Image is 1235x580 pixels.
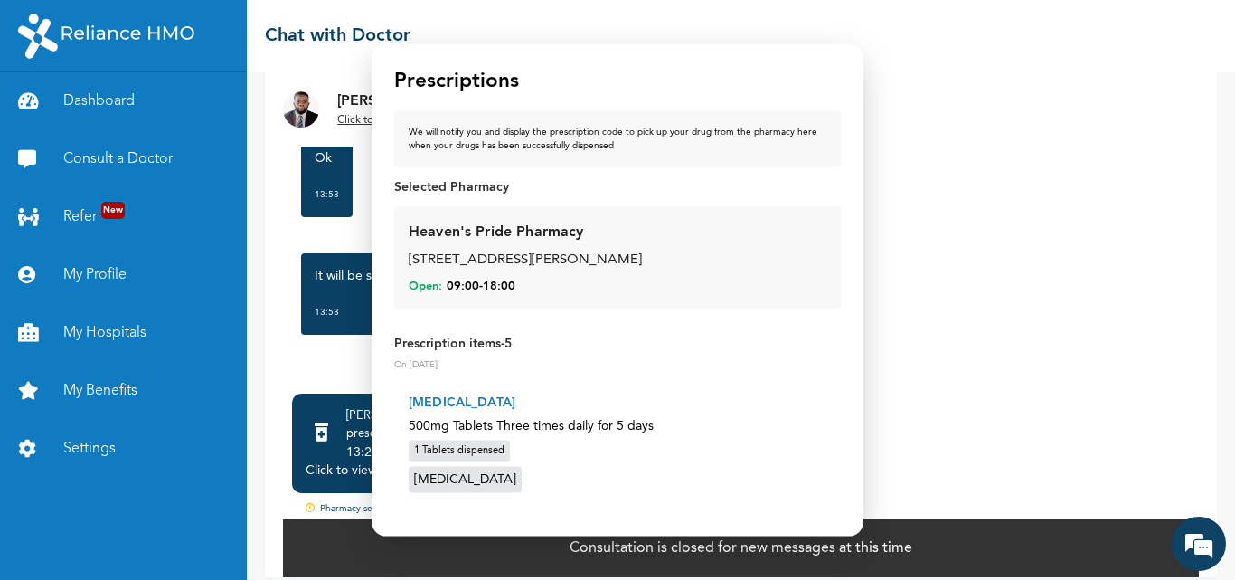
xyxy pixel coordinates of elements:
[9,517,177,530] span: Conversation
[281,422,331,442] div: 2 hours ago
[30,180,69,224] img: d_794563401_operators_776852000003600039
[94,101,304,126] div: Conversation(s)
[90,360,317,381] div: See more options
[447,278,515,294] span: 09:00 - 18:00
[90,414,260,438] span: [PERSON_NAME] Mobile Assistant
[409,251,826,271] div: [STREET_ADDRESS][PERSON_NAME]
[394,178,841,196] p: Selected Pharmacy
[279,187,331,199] em: 15 mins ago
[409,393,826,412] p: [MEDICAL_DATA]
[409,278,442,294] span: Open:
[90,438,317,459] div: See more options
[394,334,841,353] p: Prescription items - 5
[409,222,583,243] div: Heaven's Pride Pharmacy
[409,126,826,153] div: We will notify you and display the prescription code to pick up your drug from the pharmacy here ...
[297,9,340,52] div: Minimize live chat window
[90,204,317,224] p: I noticed you've been away for a bit. Is there anything else I might help you with?
[90,257,260,281] span: [PERSON_NAME] Mobile Assistant
[90,335,260,359] span: [PERSON_NAME] Mobile Assistant
[30,258,69,302] img: photo.ls
[90,179,260,204] span: [PERSON_NAME] Mobile Assistant
[30,414,69,458] img: photo.ls
[286,343,331,364] div: 1 hour ago
[409,416,826,435] p: 500mg Tablets Three times daily for 5 days
[279,265,331,286] div: 23 mins ago
[30,336,69,380] img: photo.ls
[394,66,519,97] h4: Prescriptions
[409,440,510,462] div: 1 Tablets dispensed
[90,281,317,302] div: Medication Delay
[394,357,841,371] p: On [DATE]
[409,467,522,493] div: [MEDICAL_DATA]
[177,485,345,542] div: FAQs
